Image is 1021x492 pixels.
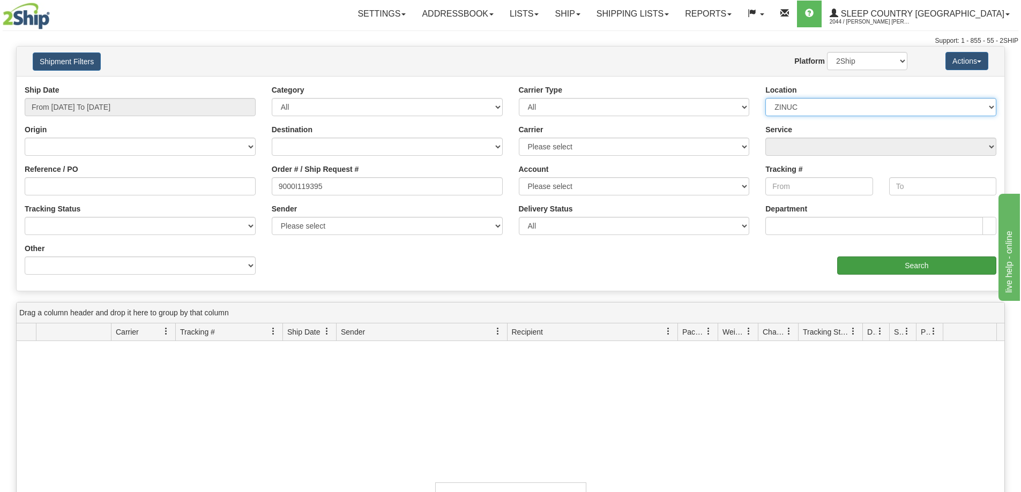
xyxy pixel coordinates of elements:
[349,1,414,27] a: Settings
[780,322,798,340] a: Charge filter column settings
[8,6,99,19] div: live help - online
[844,322,862,340] a: Tracking Status filter column settings
[677,1,740,27] a: Reports
[519,203,573,214] label: Delivery Status
[822,1,1018,27] a: Sleep Country [GEOGRAPHIC_DATA] 2044 / [PERSON_NAME] [PERSON_NAME]
[765,203,807,214] label: Department
[264,322,282,340] a: Tracking # filter column settings
[740,322,758,340] a: Weight filter column settings
[519,85,562,95] label: Carrier Type
[25,164,78,175] label: Reference / PO
[889,177,996,195] input: To
[157,322,175,340] a: Carrier filter column settings
[414,1,502,27] a: Addressbook
[25,124,47,135] label: Origin
[17,302,1004,323] div: grid grouping header
[33,52,101,71] button: Shipment Filters
[272,203,297,214] label: Sender
[996,191,1020,300] iframe: chat widget
[287,327,320,337] span: Ship Date
[763,327,785,337] span: Charge
[25,243,44,254] label: Other
[830,17,910,27] span: 2044 / [PERSON_NAME] [PERSON_NAME]
[803,327,849,337] span: Tracking Status
[3,36,1018,46] div: Support: 1 - 855 - 55 - 2SHIP
[925,322,943,340] a: Pickup Status filter column settings
[765,124,792,135] label: Service
[272,124,312,135] label: Destination
[272,164,359,175] label: Order # / Ship Request #
[765,85,796,95] label: Location
[765,164,802,175] label: Tracking #
[867,327,876,337] span: Delivery Status
[272,85,304,95] label: Category
[871,322,889,340] a: Delivery Status filter column settings
[547,1,588,27] a: Ship
[519,164,549,175] label: Account
[489,322,507,340] a: Sender filter column settings
[588,1,677,27] a: Shipping lists
[502,1,547,27] a: Lists
[921,327,930,337] span: Pickup Status
[512,327,543,337] span: Recipient
[945,52,988,70] button: Actions
[682,327,705,337] span: Packages
[116,327,139,337] span: Carrier
[318,322,336,340] a: Ship Date filter column settings
[894,327,903,337] span: Shipment Issues
[765,177,873,195] input: From
[794,56,825,66] label: Platform
[3,3,50,29] img: logo2044.jpg
[898,322,916,340] a: Shipment Issues filter column settings
[519,124,543,135] label: Carrier
[838,9,1004,18] span: Sleep Country [GEOGRAPHIC_DATA]
[341,327,365,337] span: Sender
[837,256,996,275] input: Search
[180,327,215,337] span: Tracking #
[25,203,80,214] label: Tracking Status
[25,85,59,95] label: Ship Date
[722,327,745,337] span: Weight
[699,322,718,340] a: Packages filter column settings
[659,322,677,340] a: Recipient filter column settings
